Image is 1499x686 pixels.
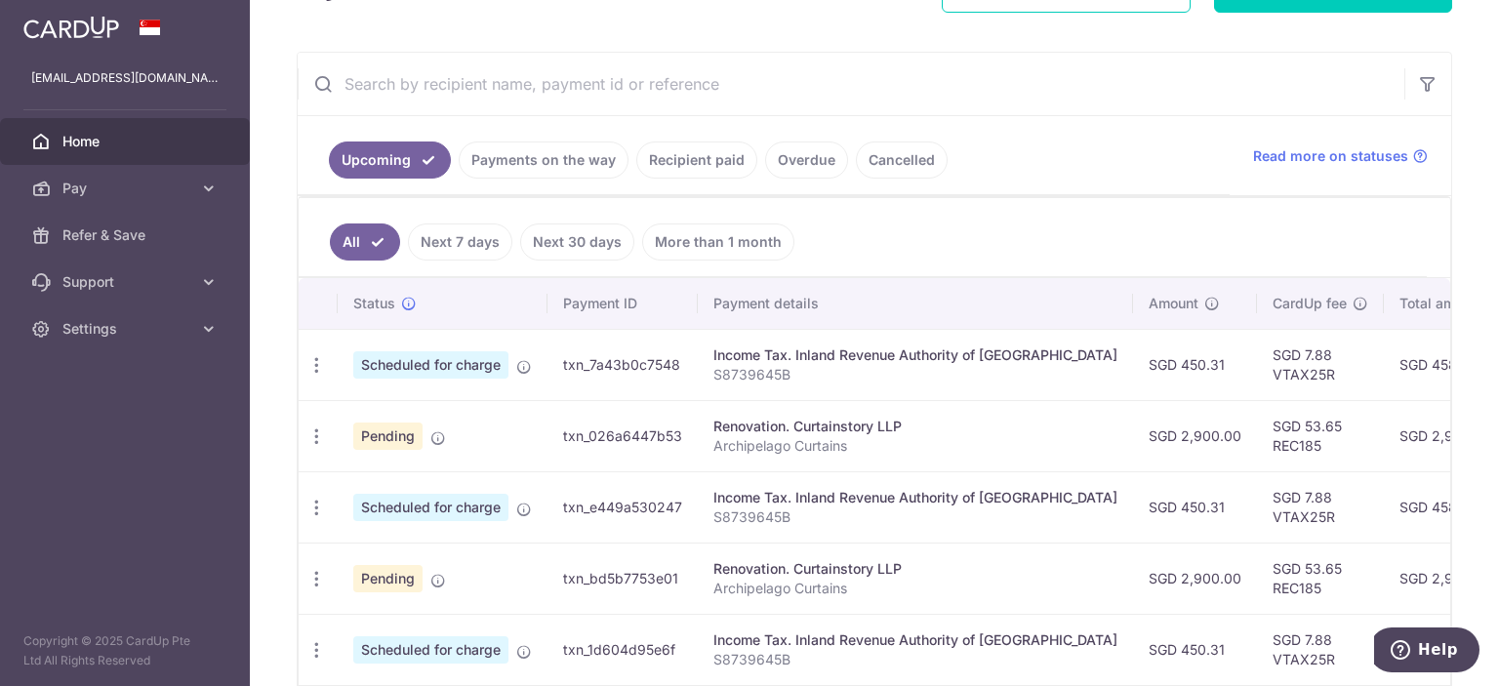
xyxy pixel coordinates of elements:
img: CardUp [23,16,119,39]
span: Scheduled for charge [353,636,508,664]
span: Pending [353,565,423,592]
a: All [330,223,400,261]
a: Next 7 days [408,223,512,261]
a: Cancelled [856,141,948,179]
div: Income Tax. Inland Revenue Authority of [GEOGRAPHIC_DATA] [713,345,1117,365]
span: Scheduled for charge [353,351,508,379]
td: txn_1d604d95e6f [547,614,698,685]
td: txn_bd5b7753e01 [547,543,698,614]
span: Status [353,294,395,313]
a: Upcoming [329,141,451,179]
p: [EMAIL_ADDRESS][DOMAIN_NAME] [31,68,219,88]
p: Archipelago Curtains [713,579,1117,598]
span: Refer & Save [62,225,191,245]
span: Total amt. [1399,294,1464,313]
span: Settings [62,319,191,339]
span: Support [62,272,191,292]
div: Renovation. Curtainstory LLP [713,417,1117,436]
td: SGD 450.31 [1133,329,1257,400]
p: Archipelago Curtains [713,436,1117,456]
iframe: Opens a widget where you can find more information [1374,627,1479,676]
td: txn_7a43b0c7548 [547,329,698,400]
span: Home [62,132,191,151]
th: Payment details [698,278,1133,329]
div: Income Tax. Inland Revenue Authority of [GEOGRAPHIC_DATA] [713,488,1117,507]
div: Renovation. Curtainstory LLP [713,559,1117,579]
td: SGD 53.65 REC185 [1257,543,1384,614]
td: SGD 53.65 REC185 [1257,400,1384,471]
td: SGD 7.88 VTAX25R [1257,329,1384,400]
span: Read more on statuses [1253,146,1408,166]
td: SGD 2,900.00 [1133,400,1257,471]
span: Pay [62,179,191,198]
a: Recipient paid [636,141,757,179]
a: Next 30 days [520,223,634,261]
td: txn_026a6447b53 [547,400,698,471]
td: SGD 7.88 VTAX25R [1257,614,1384,685]
a: Read more on statuses [1253,146,1428,166]
td: SGD 450.31 [1133,614,1257,685]
p: S8739645B [713,650,1117,669]
div: Income Tax. Inland Revenue Authority of [GEOGRAPHIC_DATA] [713,630,1117,650]
p: S8739645B [713,507,1117,527]
a: More than 1 month [642,223,794,261]
td: SGD 450.31 [1133,471,1257,543]
span: Pending [353,423,423,450]
td: SGD 7.88 VTAX25R [1257,471,1384,543]
span: Scheduled for charge [353,494,508,521]
p: S8739645B [713,365,1117,384]
span: CardUp fee [1273,294,1347,313]
th: Payment ID [547,278,698,329]
a: Overdue [765,141,848,179]
span: Amount [1149,294,1198,313]
a: Payments on the way [459,141,628,179]
td: txn_e449a530247 [547,471,698,543]
input: Search by recipient name, payment id or reference [298,53,1404,115]
td: SGD 2,900.00 [1133,543,1257,614]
